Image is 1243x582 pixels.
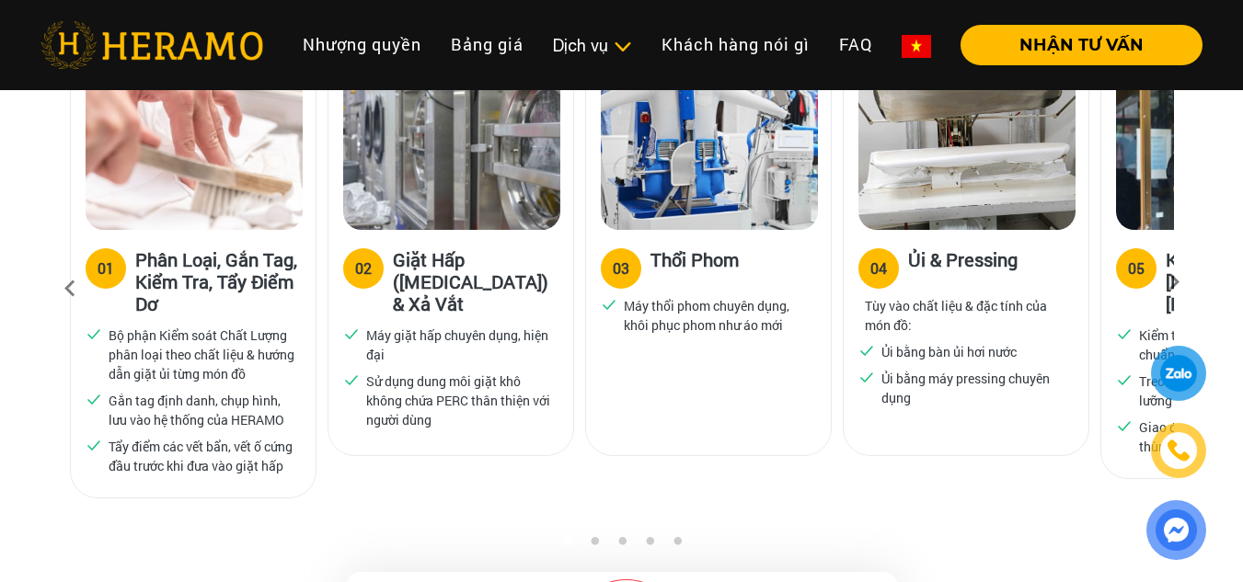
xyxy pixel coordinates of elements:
[109,437,294,475] p: Tẩy điểm các vết bẩn, vết ố cứng đầu trước khi đưa vào giặt hấp
[824,25,887,64] a: FAQ
[881,369,1067,407] p: Ủi bằng máy pressing chuyên dụng
[650,248,739,285] h3: Thổi Phom
[1168,440,1189,461] img: phone-icon
[1116,371,1133,388] img: checked.svg
[1128,257,1145,280] div: 05
[343,371,360,388] img: checked.svg
[98,257,114,280] div: 01
[355,257,372,280] div: 02
[86,325,102,342] img: checked.svg
[86,437,102,453] img: checked.svg
[858,369,875,385] img: checked.svg
[1116,417,1133,434] img: checked.svg
[601,58,818,230] img: heramo-quy-trinh-giat-hap-tieu-chuan-buoc-3
[961,25,1203,65] button: NHẬN TƯ VẤN
[640,536,659,554] button: 4
[1154,426,1203,475] a: phone-icon
[86,58,303,230] img: heramo-quy-trinh-giat-hap-tieu-chuan-buoc-1
[858,58,1076,230] img: heramo-quy-trinh-giat-hap-tieu-chuan-buoc-4
[946,37,1203,53] a: NHẬN TƯ VẤN
[585,536,604,554] button: 2
[647,25,824,64] a: Khách hàng nói gì
[393,248,558,314] h3: Giặt Hấp ([MEDICAL_DATA]) & Xả Vắt
[858,342,875,359] img: checked.svg
[865,296,1067,335] p: Tùy vào chất liệu & đặc tính của món đồ:
[135,248,301,314] h3: Phân Loại, Gắn Tag, Kiểm Tra, Tẩy Điểm Dơ
[908,248,1018,285] h3: Ủi & Pressing
[86,391,102,407] img: checked.svg
[624,296,810,335] p: Máy thổi phom chuyên dụng, khôi phục phom như áo mới
[109,325,294,383] p: Bộ phận Kiểm soát Chất Lượng phân loại theo chất liệu & hướng dẫn giặt ủi từng món đồ
[288,25,436,64] a: Nhượng quyền
[870,257,887,280] div: 04
[436,25,538,64] a: Bảng giá
[902,35,931,58] img: vn-flag.png
[601,296,617,313] img: checked.svg
[366,325,552,364] p: Máy giặt hấp chuyên dụng, hiện đại
[881,342,1017,361] p: Ủi bằng bàn ủi hơi nước
[613,257,629,280] div: 03
[613,536,631,554] button: 3
[343,58,560,230] img: heramo-quy-trinh-giat-hap-tieu-chuan-buoc-2
[553,33,632,58] div: Dịch vụ
[366,371,552,429] p: Sử dụng dung môi giặt khô không chứa PERC thân thiện với người dùng
[668,536,686,554] button: 5
[40,21,263,69] img: heramo-logo.png
[558,536,576,554] button: 1
[109,391,294,429] p: Gắn tag định danh, chụp hình, lưu vào hệ thống của HERAMO
[1116,325,1133,342] img: checked.svg
[613,38,632,56] img: subToggleIcon
[343,325,360,342] img: checked.svg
